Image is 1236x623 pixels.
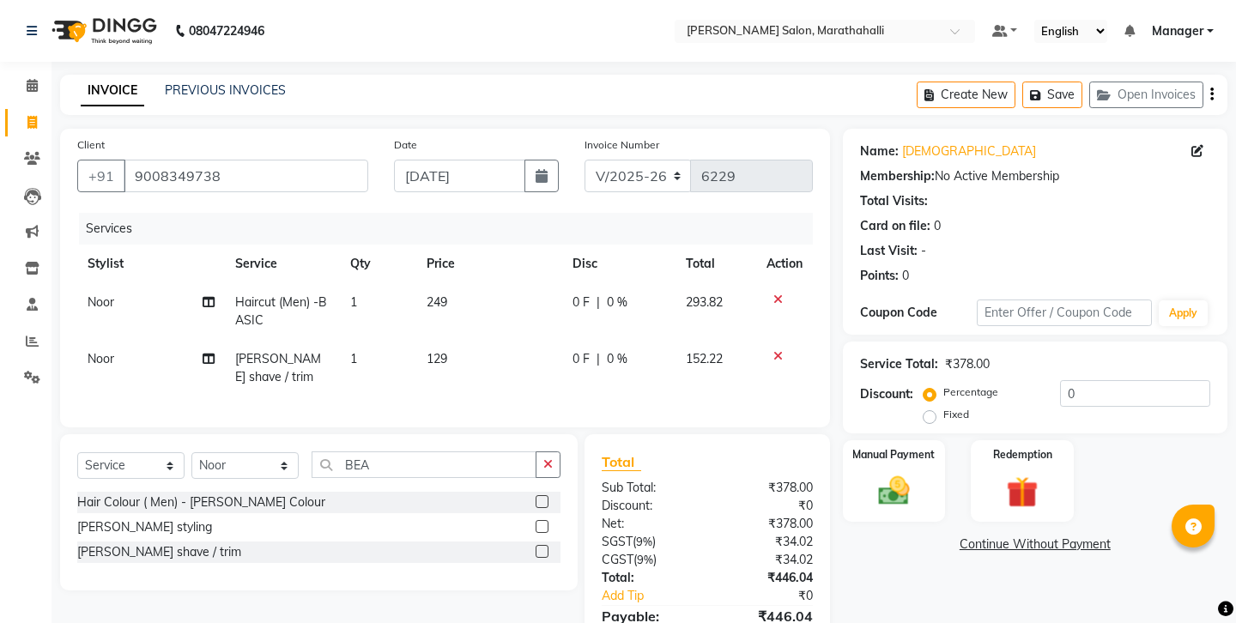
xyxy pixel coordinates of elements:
[427,294,447,310] span: 249
[860,217,930,235] div: Card on file:
[707,569,826,587] div: ₹446.04
[637,553,653,566] span: 9%
[602,453,641,471] span: Total
[589,497,707,515] div: Discount:
[77,493,325,511] div: Hair Colour ( Men) - [PERSON_NAME] Colour
[81,76,144,106] a: INVOICE
[79,213,826,245] div: Services
[1089,82,1203,108] button: Open Invoices
[562,245,676,283] th: Disc
[934,217,941,235] div: 0
[235,351,321,384] span: [PERSON_NAME] shave / trim
[165,82,286,98] a: PREVIOUS INVOICES
[993,447,1052,463] label: Redemption
[686,294,723,310] span: 293.82
[846,535,1224,553] a: Continue Without Payment
[350,351,357,366] span: 1
[124,160,368,192] input: Search by Name/Mobile/Email/Code
[589,479,707,497] div: Sub Total:
[860,167,935,185] div: Membership:
[1159,300,1208,326] button: Apply
[589,587,727,605] a: Add Tip
[189,7,264,55] b: 08047224946
[597,293,600,311] span: |
[589,515,707,533] div: Net:
[607,350,627,368] span: 0 %
[589,569,707,587] div: Total:
[860,142,899,160] div: Name:
[1022,82,1082,108] button: Save
[589,533,707,551] div: ( )
[225,245,340,283] th: Service
[860,267,899,285] div: Points:
[756,245,813,283] th: Action
[943,384,998,400] label: Percentage
[77,137,105,153] label: Client
[997,473,1048,512] img: _gift.svg
[597,350,600,368] span: |
[573,350,590,368] span: 0 F
[235,294,327,328] span: Haircut (Men) -BASIC
[860,355,938,373] div: Service Total:
[77,518,212,536] div: [PERSON_NAME] styling
[707,479,826,497] div: ₹378.00
[860,167,1210,185] div: No Active Membership
[707,551,826,569] div: ₹34.02
[902,267,909,285] div: 0
[394,137,417,153] label: Date
[77,245,225,283] th: Stylist
[585,137,659,153] label: Invoice Number
[88,351,114,366] span: Noor
[945,355,990,373] div: ₹378.00
[921,242,926,260] div: -
[312,451,536,478] input: Search or Scan
[602,552,633,567] span: CGST
[860,385,913,403] div: Discount:
[340,245,416,283] th: Qty
[416,245,562,283] th: Price
[727,587,826,605] div: ₹0
[707,533,826,551] div: ₹34.02
[607,293,627,311] span: 0 %
[1152,22,1203,40] span: Manager
[427,351,447,366] span: 129
[852,447,935,463] label: Manual Payment
[707,515,826,533] div: ₹378.00
[860,304,977,322] div: Coupon Code
[676,245,755,283] th: Total
[602,534,633,549] span: SGST
[902,142,1036,160] a: [DEMOGRAPHIC_DATA]
[77,160,125,192] button: +91
[707,497,826,515] div: ₹0
[44,7,161,55] img: logo
[350,294,357,310] span: 1
[860,242,918,260] div: Last Visit:
[977,299,1152,326] input: Enter Offer / Coupon Code
[573,293,590,311] span: 0 F
[686,351,723,366] span: 152.22
[917,82,1015,108] button: Create New
[589,551,707,569] div: ( )
[869,473,920,509] img: _cash.svg
[943,407,969,422] label: Fixed
[860,192,928,210] div: Total Visits:
[77,543,241,561] div: [PERSON_NAME] shave / trim
[636,535,652,548] span: 9%
[88,294,114,310] span: Noor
